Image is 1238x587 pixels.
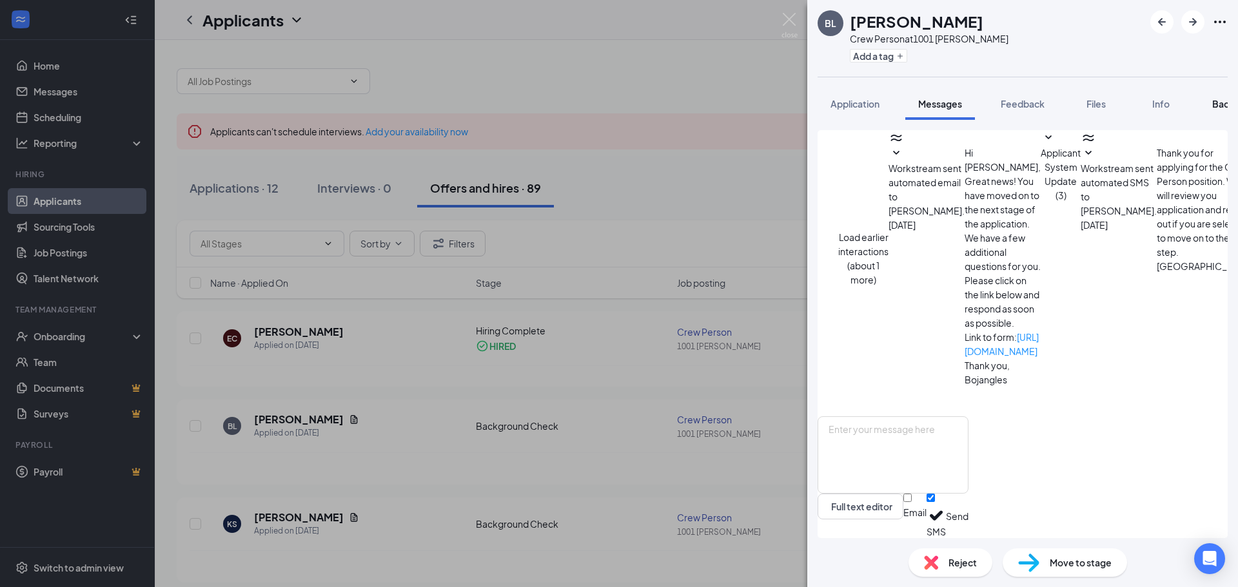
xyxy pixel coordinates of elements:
span: [DATE] [1081,218,1108,232]
button: ArrowRight [1181,10,1204,34]
span: Reject [948,555,977,570]
p: Bojangles [965,372,1041,387]
svg: WorkstreamLogo [889,130,904,146]
input: Email [903,494,912,502]
p: Hi [PERSON_NAME], [965,146,1041,174]
span: Application [830,98,879,110]
input: SMS [927,494,935,502]
svg: Ellipses [1212,14,1228,30]
span: Info [1152,98,1170,110]
p: Thank you, [965,358,1041,372]
p: Link to form: [965,330,1041,358]
button: Send [946,494,968,538]
button: Load earlier interactions (about 1 more) [838,230,889,287]
svg: ArrowLeftNew [1154,14,1170,30]
svg: Plus [896,52,904,60]
svg: WorkstreamLogo [1081,130,1096,146]
svg: SmallChevronDown [1081,146,1096,161]
svg: ArrowRight [1185,14,1201,30]
button: SmallChevronDownApplicant System Update (3) [1041,130,1081,202]
div: SMS [927,525,946,538]
button: PlusAdd a tag [850,49,907,63]
span: [DATE] [889,218,916,232]
div: Email [903,506,927,519]
span: Feedback [1001,98,1045,110]
svg: SmallChevronDown [889,146,904,161]
span: Applicant System Update (3) [1041,147,1081,201]
span: Workstream sent automated email to [PERSON_NAME]. [889,162,965,217]
h1: [PERSON_NAME] [850,10,983,32]
div: Crew Person at 1001 [PERSON_NAME] [850,32,1008,45]
p: We have a few additional questions for you. Please click on the link below and respond as soon as... [965,231,1041,330]
button: ArrowLeftNew [1150,10,1174,34]
button: Full text editorPen [818,494,903,519]
span: Move to stage [1050,555,1112,570]
span: Files [1086,98,1106,110]
p: Great news! You have moved on to the next stage of the application. [965,174,1041,231]
svg: SmallChevronDown [1041,130,1056,146]
span: Messages [918,98,962,110]
div: Open Intercom Messenger [1194,543,1225,574]
span: Workstream sent automated SMS to [PERSON_NAME]. [1081,162,1157,217]
svg: Checkmark [927,506,946,525]
div: BL [825,17,836,30]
